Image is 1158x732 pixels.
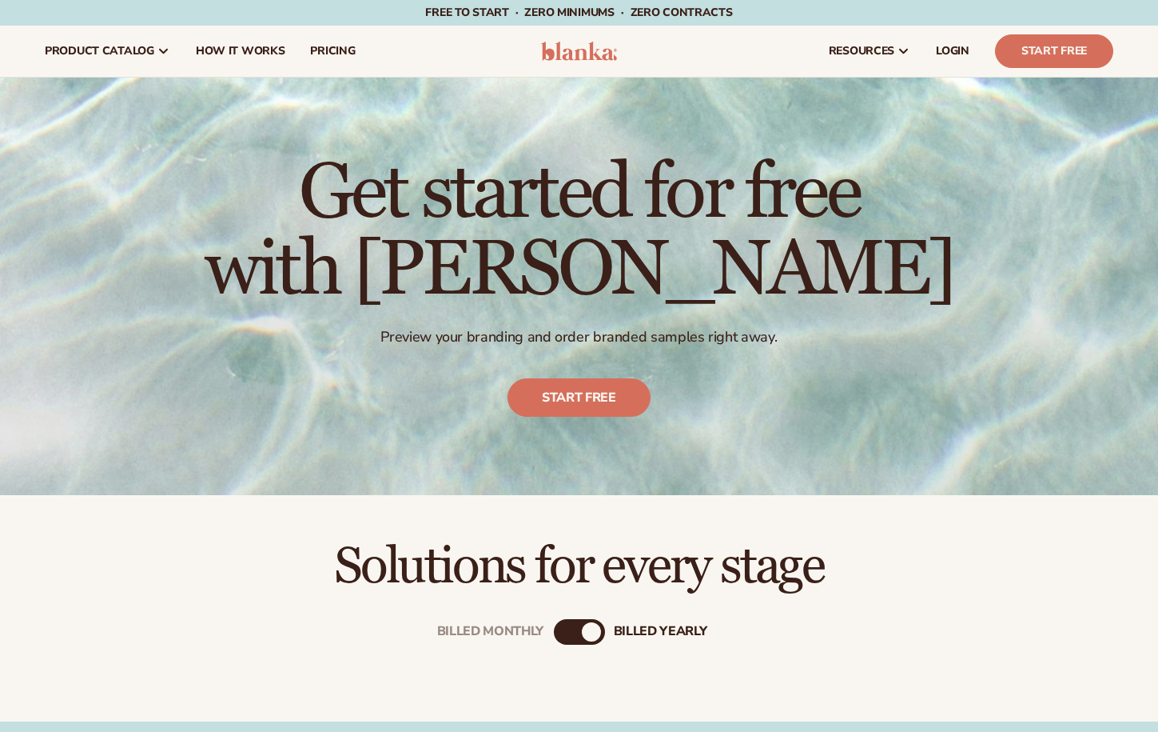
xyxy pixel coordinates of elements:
div: Billed Monthly [437,625,544,640]
span: product catalog [45,45,154,58]
p: Preview your branding and order branded samples right away. [205,328,953,346]
img: logo [541,42,617,61]
div: billed Yearly [614,625,707,640]
a: resources [816,26,923,77]
span: LOGIN [936,45,969,58]
h1: Get started for free with [PERSON_NAME] [205,155,953,309]
a: product catalog [32,26,183,77]
a: LOGIN [923,26,982,77]
span: resources [829,45,894,58]
a: Start Free [995,34,1113,68]
span: How It Works [196,45,285,58]
span: Free to start · ZERO minimums · ZERO contracts [425,5,732,20]
a: pricing [297,26,368,77]
a: How It Works [183,26,298,77]
span: pricing [310,45,355,58]
a: Start free [507,379,651,418]
h2: Solutions for every stage [45,540,1113,594]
